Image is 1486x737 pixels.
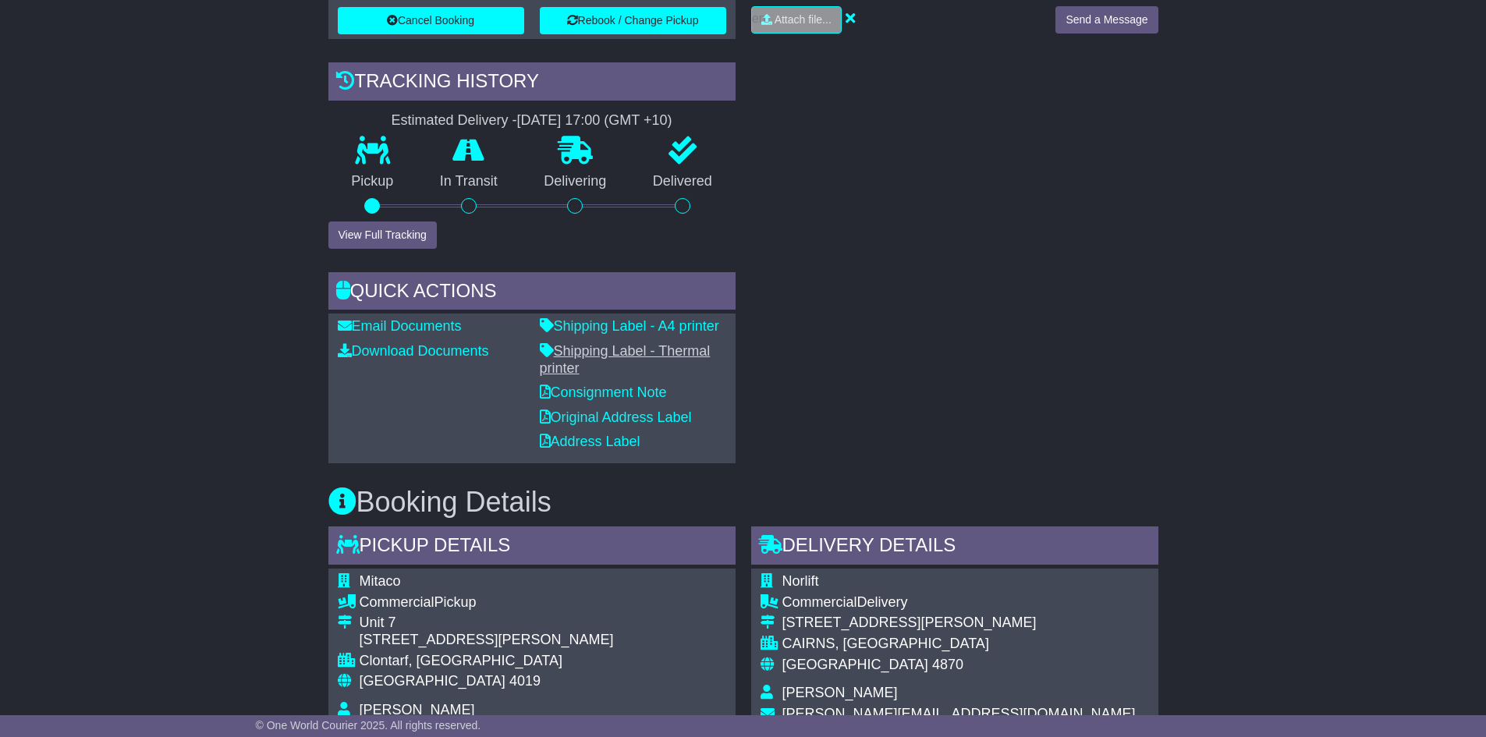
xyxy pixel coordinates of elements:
[328,173,417,190] p: Pickup
[540,7,726,34] button: Rebook / Change Pickup
[540,343,711,376] a: Shipping Label - Thermal printer
[540,409,692,425] a: Original Address Label
[509,673,541,689] span: 4019
[782,594,857,610] span: Commercial
[328,526,736,569] div: Pickup Details
[540,318,719,334] a: Shipping Label - A4 printer
[328,272,736,314] div: Quick Actions
[360,702,475,718] span: [PERSON_NAME]
[782,657,928,672] span: [GEOGRAPHIC_DATA]
[328,487,1158,518] h3: Booking Details
[521,173,630,190] p: Delivering
[540,434,640,449] a: Address Label
[782,685,898,700] span: [PERSON_NAME]
[360,653,614,670] div: Clontarf, [GEOGRAPHIC_DATA]
[338,343,489,359] a: Download Documents
[782,636,1136,653] div: CAIRNS, [GEOGRAPHIC_DATA]
[328,112,736,129] div: Estimated Delivery -
[517,112,672,129] div: [DATE] 17:00 (GMT +10)
[328,221,437,249] button: View Full Tracking
[417,173,521,190] p: In Transit
[360,673,505,689] span: [GEOGRAPHIC_DATA]
[338,318,462,334] a: Email Documents
[360,594,614,611] div: Pickup
[360,615,614,632] div: Unit 7
[338,7,524,34] button: Cancel Booking
[1055,6,1158,34] button: Send a Message
[630,173,736,190] p: Delivered
[782,615,1136,632] div: [STREET_ADDRESS][PERSON_NAME]
[751,526,1158,569] div: Delivery Details
[360,573,401,589] span: Mitaco
[540,384,667,400] a: Consignment Note
[782,573,819,589] span: Norlift
[360,594,434,610] span: Commercial
[360,632,614,649] div: [STREET_ADDRESS][PERSON_NAME]
[782,594,1136,611] div: Delivery
[256,719,481,732] span: © One World Courier 2025. All rights reserved.
[932,657,963,672] span: 4870
[328,62,736,105] div: Tracking history
[782,706,1136,721] span: [PERSON_NAME][EMAIL_ADDRESS][DOMAIN_NAME]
